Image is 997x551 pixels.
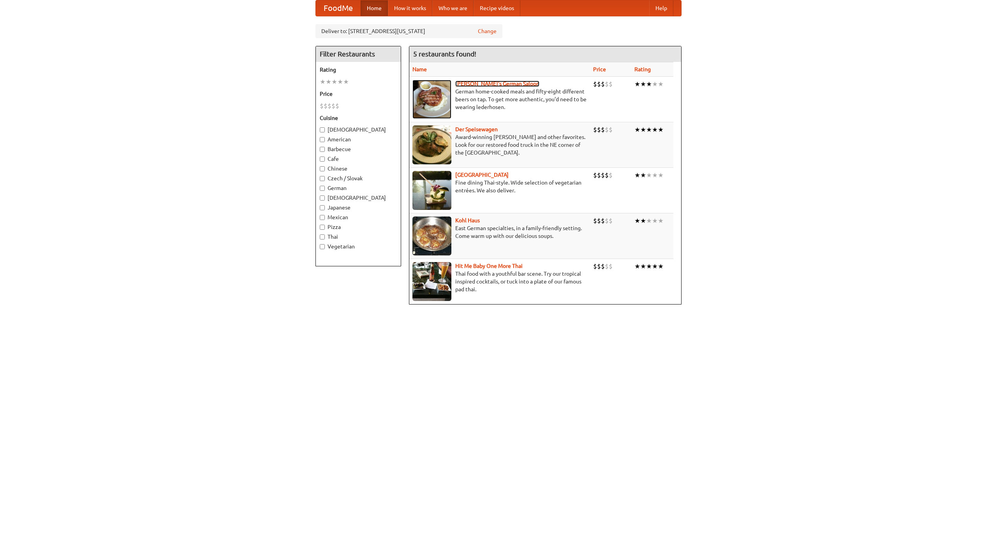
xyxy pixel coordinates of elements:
li: ★ [646,262,652,271]
img: kohlhaus.jpg [412,217,451,255]
li: ★ [640,217,646,225]
li: ★ [646,125,652,134]
input: Chinese [320,166,325,171]
li: $ [324,102,328,110]
h5: Rating [320,66,397,74]
input: American [320,137,325,142]
img: babythai.jpg [412,262,451,301]
li: ★ [658,125,664,134]
li: $ [601,217,605,225]
div: Deliver to: [STREET_ADDRESS][US_STATE] [315,24,502,38]
li: $ [605,80,609,88]
input: [DEMOGRAPHIC_DATA] [320,195,325,201]
a: Who we are [432,0,474,16]
li: ★ [634,125,640,134]
li: ★ [640,80,646,88]
a: Price [593,66,606,72]
a: Name [412,66,427,72]
li: ★ [658,217,664,225]
li: $ [597,125,601,134]
p: Fine dining Thai-style. Wide selection of vegetarian entrées. We also deliver. [412,179,587,194]
input: Barbecue [320,147,325,152]
li: $ [609,262,613,271]
a: [GEOGRAPHIC_DATA] [455,172,509,178]
a: Help [649,0,673,16]
a: Kohl Haus [455,217,480,224]
li: $ [597,217,601,225]
input: Vegetarian [320,244,325,249]
li: $ [601,80,605,88]
b: Hit Me Baby One More Thai [455,263,523,269]
input: Pizza [320,225,325,230]
li: ★ [640,262,646,271]
li: $ [593,262,597,271]
li: $ [601,171,605,180]
li: $ [593,125,597,134]
h5: Price [320,90,397,98]
img: speisewagen.jpg [412,125,451,164]
li: ★ [634,171,640,180]
a: Home [361,0,388,16]
label: Pizza [320,223,397,231]
h5: Cuisine [320,114,397,122]
li: ★ [652,262,658,271]
li: $ [597,262,601,271]
li: $ [605,217,609,225]
label: Vegetarian [320,243,397,250]
li: ★ [634,262,640,271]
input: Czech / Slovak [320,176,325,181]
li: $ [597,171,601,180]
p: East German specialties, in a family-friendly setting. Come warm up with our delicious soups. [412,224,587,240]
li: $ [601,262,605,271]
li: ★ [320,77,326,86]
li: ★ [634,217,640,225]
li: ★ [640,171,646,180]
li: $ [331,102,335,110]
li: ★ [326,77,331,86]
li: $ [605,171,609,180]
p: Thai food with a youthful bar scene. Try our tropical inspired cocktails, or tuck into a plate of... [412,270,587,293]
label: Cafe [320,155,397,163]
li: $ [609,171,613,180]
li: $ [593,171,597,180]
li: ★ [331,77,337,86]
li: $ [328,102,331,110]
li: $ [605,125,609,134]
li: ★ [646,217,652,225]
label: Mexican [320,213,397,221]
p: Award-winning [PERSON_NAME] and other favorites. Look for our restored food truck in the NE corne... [412,133,587,157]
li: ★ [652,125,658,134]
li: ★ [343,77,349,86]
li: $ [597,80,601,88]
h4: Filter Restaurants [316,46,401,62]
li: $ [601,125,605,134]
li: ★ [652,171,658,180]
a: How it works [388,0,432,16]
a: Der Speisewagen [455,126,498,132]
label: [DEMOGRAPHIC_DATA] [320,126,397,134]
li: $ [335,102,339,110]
li: $ [593,80,597,88]
input: Cafe [320,157,325,162]
li: ★ [634,80,640,88]
p: German home-cooked meals and fifty-eight different beers on tap. To get more authentic, you'd nee... [412,88,587,111]
a: FoodMe [316,0,361,16]
li: ★ [337,77,343,86]
li: ★ [658,171,664,180]
label: [DEMOGRAPHIC_DATA] [320,194,397,202]
input: Thai [320,234,325,239]
li: $ [605,262,609,271]
img: satay.jpg [412,171,451,210]
li: ★ [652,217,658,225]
ng-pluralize: 5 restaurants found! [413,50,476,58]
label: American [320,136,397,143]
li: $ [320,102,324,110]
a: Recipe videos [474,0,520,16]
a: Rating [634,66,651,72]
a: [PERSON_NAME]'s German Saloon [455,81,539,87]
input: Japanese [320,205,325,210]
